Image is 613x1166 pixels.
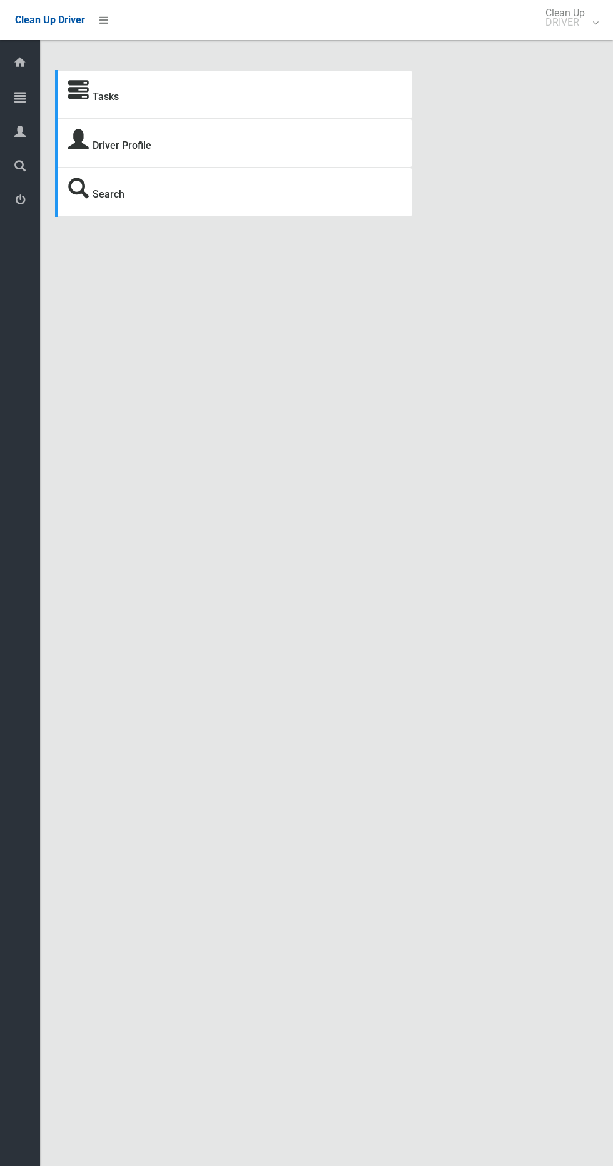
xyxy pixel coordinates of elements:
a: Clean Up Driver [15,11,85,29]
span: Clean Up Driver [15,14,85,26]
a: Search [93,188,124,200]
a: Tasks [93,91,119,103]
small: DRIVER [545,18,585,27]
span: Clean Up [539,8,597,27]
a: Driver Profile [93,139,151,151]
